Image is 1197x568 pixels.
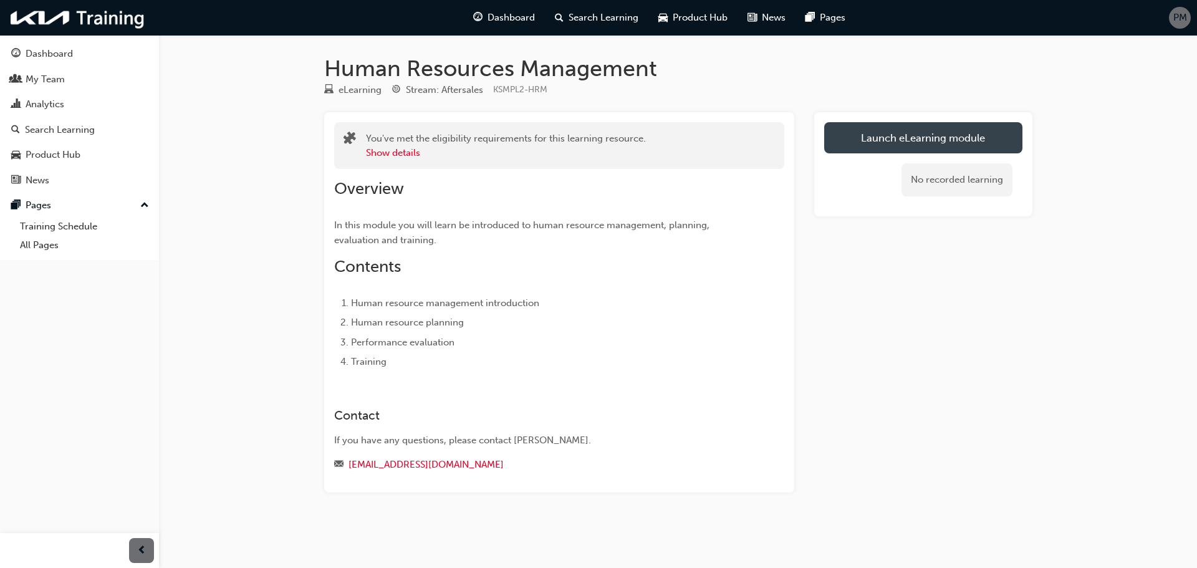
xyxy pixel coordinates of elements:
a: [EMAIL_ADDRESS][DOMAIN_NAME] [349,459,504,470]
div: Stream: Aftersales [406,83,483,97]
a: Launch eLearning module [824,122,1022,153]
span: Search Learning [569,11,638,25]
span: target-icon [392,85,401,96]
span: Learning resource code [493,84,547,95]
a: news-iconNews [738,5,796,31]
a: All Pages [15,236,154,255]
a: Product Hub [5,143,154,166]
span: Dashboard [488,11,535,25]
a: search-iconSearch Learning [545,5,648,31]
span: search-icon [11,125,20,136]
span: News [762,11,786,25]
div: If you have any questions, please contact [PERSON_NAME]. [334,433,739,448]
span: Human resource management introduction [351,297,539,309]
a: Analytics [5,93,154,116]
span: news-icon [11,175,21,186]
span: people-icon [11,74,21,85]
span: car-icon [11,150,21,161]
a: My Team [5,68,154,91]
div: Product Hub [26,148,80,162]
span: Pages [820,11,845,25]
div: eLearning [339,83,382,97]
div: Pages [26,198,51,213]
a: pages-iconPages [796,5,855,31]
div: Email [334,457,739,473]
div: My Team [26,72,65,87]
span: Human resource planning [351,317,464,328]
img: kia-training [6,5,150,31]
span: Performance evaluation [351,337,454,348]
div: You've met the eligibility requirements for this learning resource. [366,132,646,160]
div: Analytics [26,97,64,112]
span: PM [1173,11,1187,25]
span: puzzle-icon [344,133,356,147]
div: Stream [392,82,483,98]
button: Pages [5,194,154,217]
span: up-icon [140,198,149,214]
span: Training [351,356,387,367]
span: email-icon [334,460,344,471]
div: Type [324,82,382,98]
a: guage-iconDashboard [463,5,545,31]
span: Contents [334,257,401,276]
span: In this module you will learn be introduced to human resource management, planning, evaluation an... [334,219,712,246]
span: car-icon [658,10,668,26]
a: Search Learning [5,118,154,142]
a: Dashboard [5,42,154,65]
a: car-iconProduct Hub [648,5,738,31]
button: Show details [366,146,420,160]
span: chart-icon [11,99,21,110]
div: Dashboard [26,47,73,61]
span: guage-icon [11,49,21,60]
a: Training Schedule [15,217,154,236]
span: guage-icon [473,10,483,26]
div: Search Learning [25,123,95,137]
button: PM [1169,7,1191,29]
span: Overview [334,179,404,198]
h3: Contact [334,408,739,423]
span: pages-icon [11,200,21,211]
span: Product Hub [673,11,728,25]
button: DashboardMy TeamAnalyticsSearch LearningProduct HubNews [5,40,154,194]
h1: Human Resources Management [324,55,1032,82]
span: news-icon [748,10,757,26]
span: pages-icon [805,10,815,26]
div: No recorded learning [901,163,1012,196]
span: prev-icon [137,543,147,559]
a: News [5,169,154,192]
span: search-icon [555,10,564,26]
span: learningResourceType_ELEARNING-icon [324,85,334,96]
div: News [26,173,49,188]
